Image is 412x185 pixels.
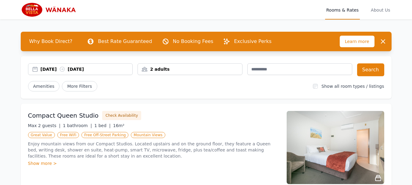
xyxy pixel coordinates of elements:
span: Max 2 guests | [28,123,61,128]
p: Enjoy mountain views from our Compact Studios. Located upstairs and on the ground floor, they fea... [28,141,279,159]
span: Why Book Direct? [24,35,77,48]
span: Great Value [28,132,55,138]
div: [DATE] [DATE] [41,66,133,72]
img: Bella Vista Wanaka [21,2,80,17]
p: Best Rate Guaranteed [98,38,152,45]
span: 1 bathroom | [63,123,92,128]
button: Amenities [28,81,60,91]
div: Show more > [28,160,279,166]
p: No Booking Fees [173,38,213,45]
span: Learn more [340,36,374,47]
div: 2 adults [138,66,242,72]
span: Free Off-Street Parking [81,132,128,138]
p: Exclusive Perks [234,38,271,45]
span: Mountain Views [131,132,165,138]
h3: Compact Queen Studio [28,111,99,120]
button: Search [357,63,384,76]
span: Free WiFi [57,132,79,138]
span: 1 bed | [94,123,110,128]
span: 16m² [113,123,124,128]
button: Check Availability [102,111,141,120]
label: Show all room types / listings [321,84,384,89]
span: More Filters [62,81,97,91]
